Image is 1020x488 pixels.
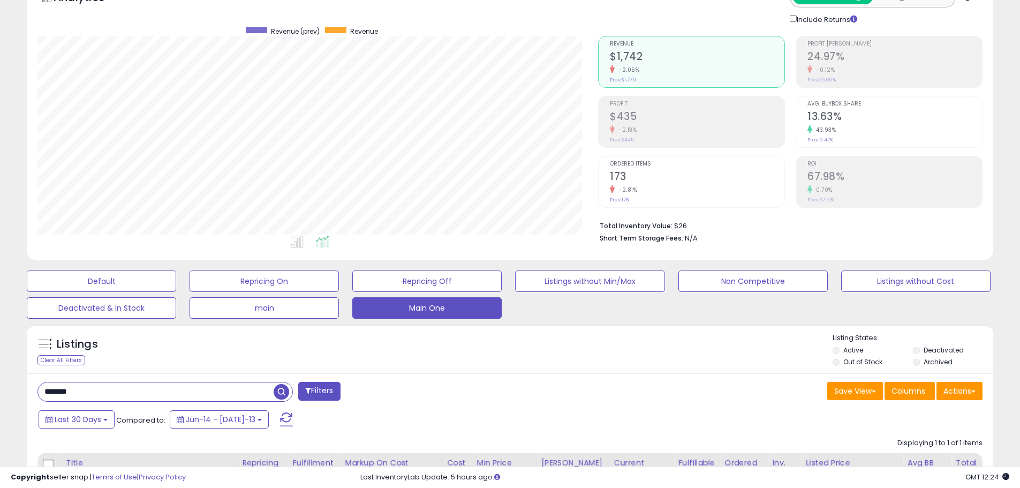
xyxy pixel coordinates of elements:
[610,50,784,65] h2: $1,742
[807,77,836,83] small: Prev: 25.00%
[812,126,836,134] small: 43.93%
[600,234,683,243] b: Short Term Storage Fees:
[477,457,532,469] div: Min Price
[242,457,283,469] div: Repricing
[806,457,898,469] div: Listed Price
[807,137,833,143] small: Prev: 9.47%
[66,457,233,469] div: Title
[139,472,186,482] a: Privacy Policy
[807,101,982,107] span: Avg. Buybox Share
[39,410,115,429] button: Last 30 Days
[447,457,468,469] div: Cost
[298,382,340,401] button: Filters
[55,414,101,425] span: Last 30 Days
[678,457,715,480] div: Fulfillable Quantity
[610,110,784,125] h2: $435
[600,219,974,231] li: $26
[965,472,1009,482] span: 2025-08-13 12:24 GMT
[812,66,835,74] small: -0.12%
[610,77,636,83] small: Prev: $1,779
[600,221,673,230] b: Total Inventory Value:
[956,457,995,480] div: Total Profit
[782,13,870,25] div: Include Returns
[541,457,605,469] div: [PERSON_NAME]
[891,386,925,396] span: Columns
[843,357,882,366] label: Out of Stock
[924,346,964,355] label: Deactivated
[924,357,953,366] label: Archived
[807,197,834,203] small: Prev: 67.51%
[515,271,664,292] button: Listings without Min/Max
[186,414,255,425] span: Jun-14 - [DATE]-13
[615,126,637,134] small: -2.13%
[360,472,1009,483] div: Last InventoryLab Update: 5 hours ago.
[807,110,982,125] h2: 13.63%
[350,27,378,36] span: Revenue
[345,457,438,469] div: Markup on Cost
[610,170,784,185] h2: 173
[170,410,269,429] button: Jun-14 - [DATE]-13
[610,41,784,47] span: Revenue
[27,271,176,292] button: Default
[610,197,629,203] small: Prev: 178
[610,137,634,143] small: Prev: $445
[610,101,784,107] span: Profit
[190,271,339,292] button: Repricing On
[807,41,982,47] span: Profit [PERSON_NAME]
[610,161,784,167] span: Ordered Items
[827,382,883,400] button: Save View
[724,457,764,480] div: Ordered Items
[116,415,165,425] span: Compared to:
[37,355,85,365] div: Clear All Filters
[807,50,982,65] h2: 24.97%
[908,457,947,480] div: Avg BB Share
[271,27,320,36] span: Revenue (prev)
[843,346,863,355] label: Active
[936,382,983,400] button: Actions
[685,233,698,243] span: N/A
[833,333,993,343] p: Listing States:
[773,457,797,480] div: Inv. value
[885,382,935,400] button: Columns
[807,170,982,185] h2: 67.98%
[27,297,176,319] button: Deactivated & In Stock
[615,186,637,194] small: -2.81%
[11,472,50,482] strong: Copyright
[292,457,336,469] div: Fulfillment
[841,271,991,292] button: Listings without Cost
[57,337,98,352] h5: Listings
[92,472,137,482] a: Terms of Use
[614,457,669,480] div: Current Buybox Price
[678,271,828,292] button: Non Competitive
[807,161,982,167] span: ROI
[897,438,983,448] div: Displaying 1 to 1 of 1 items
[11,472,186,483] div: seller snap | |
[352,297,502,319] button: Main One
[190,297,339,319] button: main
[812,186,833,194] small: 0.70%
[615,66,639,74] small: -2.05%
[352,271,502,292] button: Repricing Off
